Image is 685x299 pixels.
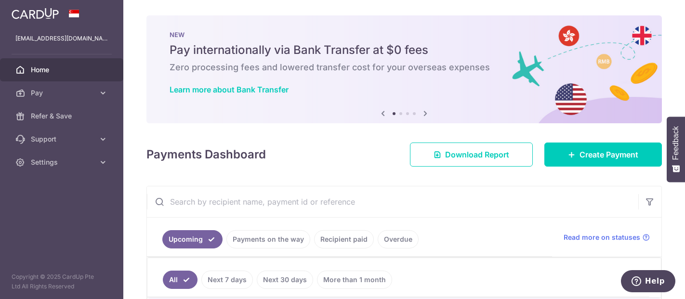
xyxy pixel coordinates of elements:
h6: Zero processing fees and lowered transfer cost for your overseas expenses [170,62,639,73]
p: [EMAIL_ADDRESS][DOMAIN_NAME] [15,34,108,43]
span: Pay [31,88,94,98]
a: Next 7 days [201,271,253,289]
a: Overdue [378,230,419,248]
a: Learn more about Bank Transfer [170,85,289,94]
a: Upcoming [162,230,223,248]
span: Feedback [672,126,680,160]
span: Settings [31,157,94,167]
img: CardUp [12,8,59,19]
input: Search by recipient name, payment id or reference [147,186,638,217]
iframe: Opens a widget where you can find more information [621,270,675,294]
a: Create Payment [544,143,662,167]
img: Bank transfer banner [146,15,662,123]
span: Home [31,65,94,75]
span: Create Payment [580,149,638,160]
p: NEW [170,31,639,39]
a: Read more on statuses [564,233,650,242]
h4: Payments Dashboard [146,146,266,163]
a: Recipient paid [314,230,374,248]
span: Support [31,134,94,144]
a: Next 30 days [257,271,313,289]
a: More than 1 month [317,271,392,289]
span: Refer & Save [31,111,94,121]
h5: Pay internationally via Bank Transfer at $0 fees [170,42,639,58]
button: Feedback - Show survey [667,117,685,182]
span: Download Report [445,149,509,160]
span: Read more on statuses [564,233,640,242]
a: All [163,271,198,289]
a: Download Report [410,143,533,167]
a: Payments on the way [226,230,310,248]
